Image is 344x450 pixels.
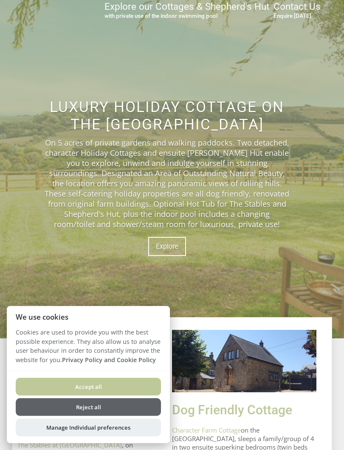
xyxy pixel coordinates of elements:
[148,237,186,256] a: Explore
[172,402,292,417] a: Dog Friendly Cottage
[62,356,156,364] a: Privacy Policy and Cookie Policy
[16,419,161,436] button: Manage Individual preferences
[16,378,161,396] button: Accept all
[7,313,170,321] h2: We use cookies
[104,13,269,19] small: with private use of the indoor swimming pool
[43,138,291,229] p: On 5 acres of private gardens and walking paddocks. Two detached, character Holiday Cottages and ...
[43,98,291,133] h2: Luxury Holiday Cottage on The [GEOGRAPHIC_DATA]
[274,1,321,19] a: Contact UsEnquire [DATE]
[17,441,122,449] a: The Stables at [GEOGRAPHIC_DATA]
[274,13,321,19] small: Enquire [DATE]
[104,1,269,19] a: Explore our Cottages & Shepherd's Hutwith private use of the indoor swimming pool
[16,398,161,416] button: Reject all
[172,426,241,434] a: Character Farm Cottage
[172,330,316,392] img: Kingates_Farm.full.jpg
[7,328,170,371] p: Cookies are used to provide you with the best possible experience. They also allow us to analyse ...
